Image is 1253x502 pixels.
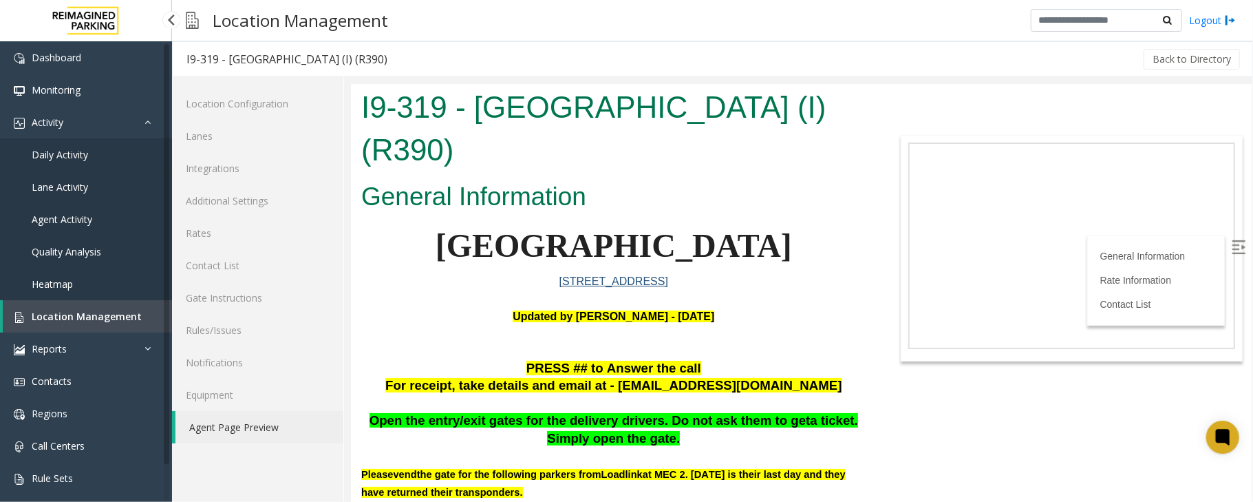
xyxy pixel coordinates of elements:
span: [GEOGRAPHIC_DATA] [85,143,441,180]
span: Open the entry/exit gates for the delivery drivers. Do not ask them to get [19,329,460,344]
span: Regions [32,407,67,420]
a: Rules/Issues [172,314,343,346]
a: Logout [1189,13,1236,28]
a: Additional Settings [172,185,343,217]
a: Gate Instructions [172,282,343,314]
div: I9-319 - [GEOGRAPHIC_DATA] (I) (R390) [186,50,387,68]
img: 'icon' [14,118,25,129]
span: Lane Activity [32,180,88,194]
img: 'icon' [14,377,25,388]
img: pageIcon [186,3,199,37]
a: [STREET_ADDRESS] [208,191,317,203]
button: Back to Directory [1144,49,1240,70]
a: Integrations [172,152,343,185]
span: Dashboard [32,51,81,64]
span: at MEC 2. [DATE] is their last day and they have returned their transponders. [10,385,495,414]
span: a ticket. Simply open the gate. [196,329,507,362]
img: 'icon' [14,85,25,96]
a: Agent Page Preview [175,411,343,443]
img: 'icon' [14,344,25,355]
span: Heatmap [32,278,73,291]
b: Updated by [PERSON_NAME] - [DATE] [162,227,363,238]
span: Monitoring [32,83,81,96]
h3: Location Management [206,3,395,37]
a: Location Management [3,300,172,333]
span: Location Management [32,310,142,323]
img: 'icon' [14,53,25,64]
span: Quality Analysis [32,245,101,258]
a: Lanes [172,120,343,152]
span: the gate for the following parkers from [66,385,250,396]
h2: General Information [10,95,515,131]
a: Equipment [172,379,343,411]
img: Open/Close Sidebar Menu [881,156,895,170]
span: Call Centers [32,439,85,452]
img: 'icon' [14,409,25,420]
span: Loadlink [250,385,292,397]
img: 'icon' [14,474,25,485]
span: For receipt, take details and email at - [EMAIL_ADDRESS][DOMAIN_NAME] [34,294,491,308]
span: Contacts [32,375,72,388]
img: 'icon' [14,312,25,323]
span: Rule Sets [32,472,73,485]
a: Rate Information [749,191,821,202]
span: vend [42,385,65,397]
a: Location Configuration [172,87,343,120]
span: Activity [32,116,63,129]
a: Notifications [172,346,343,379]
span: Reports [32,342,67,355]
img: 'icon' [14,441,25,452]
a: Contact List [749,215,800,226]
a: General Information [749,167,835,178]
a: Contact List [172,249,343,282]
span: PRESS ## to Answer the call [175,277,350,291]
a: Rates [172,217,343,249]
h1: I9-319 - [GEOGRAPHIC_DATA] (I) (R390) [10,2,515,87]
span: Agent Activity [32,213,92,226]
span: Daily Activity [32,148,88,161]
img: logout [1225,13,1236,28]
span: Please [10,385,42,396]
